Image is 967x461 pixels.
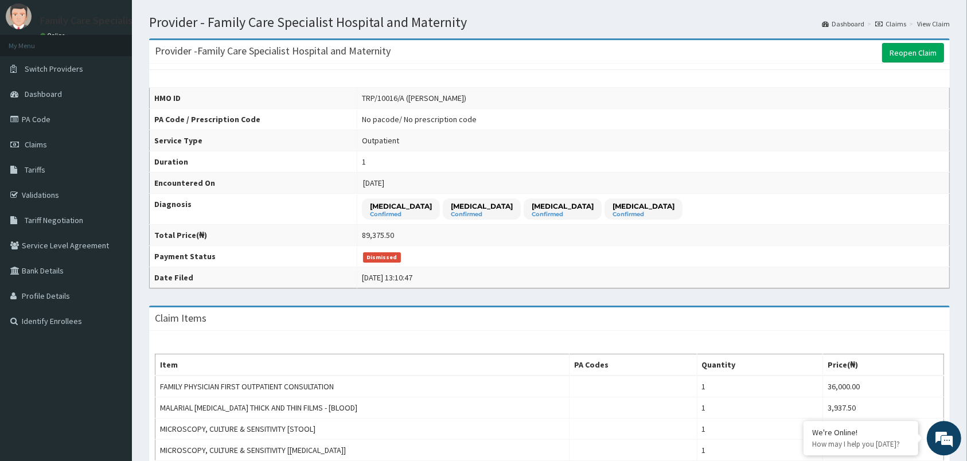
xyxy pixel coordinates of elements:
[570,354,697,376] th: PA Codes
[363,252,401,263] span: Dismissed
[150,267,357,288] th: Date Filed
[532,201,594,211] p: [MEDICAL_DATA]
[150,194,357,225] th: Diagnosis
[150,246,357,267] th: Payment Status
[697,354,823,376] th: Quantity
[812,439,910,449] p: How may I help you today?
[155,440,570,461] td: MICROSCOPY, CULTURE & SENSITIVITY [[MEDICAL_DATA]]
[370,201,432,211] p: [MEDICAL_DATA]
[149,15,950,30] h1: Provider - Family Care Specialist Hospital and Maternity
[451,201,513,211] p: [MEDICAL_DATA]
[25,64,83,74] span: Switch Providers
[25,139,47,150] span: Claims
[362,114,477,125] div: No pacode / No prescription code
[150,88,357,109] th: HMO ID
[823,397,944,419] td: 3,937.50
[150,130,357,151] th: Service Type
[150,225,357,246] th: Total Price(₦)
[697,397,823,419] td: 1
[40,32,68,40] a: Online
[697,419,823,440] td: 1
[6,3,32,29] img: User Image
[25,165,45,175] span: Tariffs
[363,178,384,188] span: [DATE]
[150,109,357,130] th: PA Code / Prescription Code
[882,43,944,62] a: Reopen Claim
[362,272,412,283] div: [DATE] 13:10:47
[150,151,357,173] th: Duration
[697,376,823,397] td: 1
[697,440,823,461] td: 1
[362,135,399,146] div: Outpatient
[155,376,570,397] td: FAMILY PHYSICIAN FIRST OUTPATIENT CONSULTATION
[370,212,432,217] small: Confirmed
[823,354,944,376] th: Price(₦)
[823,419,944,440] td: 9,000.00
[822,19,864,29] a: Dashboard
[613,212,674,217] small: Confirmed
[362,92,466,104] div: TRP/10016/A ([PERSON_NAME])
[40,15,242,26] p: Family Care Specialist Hospital and Maternity
[155,46,391,56] h3: Provider - Family Care Specialist Hospital and Maternity
[25,89,62,99] span: Dashboard
[875,19,906,29] a: Claims
[917,19,950,29] a: View Claim
[823,376,944,397] td: 36,000.00
[812,427,910,437] div: We're Online!
[155,397,570,419] td: MALARIAL [MEDICAL_DATA] THICK AND THIN FILMS - [BLOOD]
[613,201,674,211] p: [MEDICAL_DATA]
[25,215,83,225] span: Tariff Negotiation
[150,173,357,194] th: Encountered On
[155,313,206,323] h3: Claim Items
[451,212,513,217] small: Confirmed
[362,156,366,167] div: 1
[532,212,594,217] small: Confirmed
[155,419,570,440] td: MICROSCOPY, CULTURE & SENSITIVITY [STOOL]
[362,229,394,241] div: 89,375.50
[155,354,570,376] th: Item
